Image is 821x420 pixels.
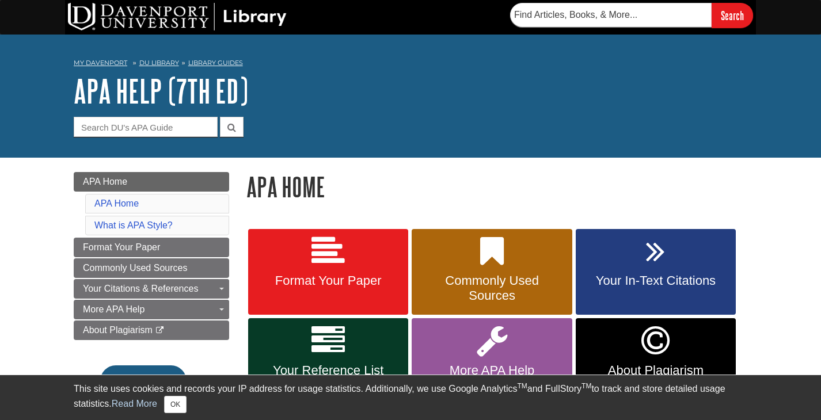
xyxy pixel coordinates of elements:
[581,382,591,390] sup: TM
[248,229,408,315] a: Format Your Paper
[517,382,527,390] sup: TM
[74,172,229,192] a: APA Home
[420,363,563,378] span: More APA Help
[164,396,187,413] button: Close
[94,220,173,230] a: What is APA Style?
[188,59,243,67] a: Library Guides
[112,399,157,408] a: Read More
[74,382,747,413] div: This site uses cookies and records your IP address for usage statistics. Additionally, we use Goo...
[74,55,747,74] nav: breadcrumb
[83,242,160,252] span: Format Your Paper
[83,284,198,293] span: Your Citations & References
[257,273,400,288] span: Format Your Paper
[74,58,127,68] a: My Davenport
[83,263,187,273] span: Commonly Used Sources
[139,59,179,67] a: DU Library
[74,117,218,137] input: Search DU's APA Guide
[576,318,736,406] a: Link opens in new window
[155,327,165,334] i: This link opens in a new window
[712,3,753,28] input: Search
[246,172,747,201] h1: APA Home
[510,3,753,28] form: Searches DU Library's articles, books, and more
[510,3,712,27] input: Find Articles, Books, & More...
[100,365,186,396] button: En español
[74,258,229,278] a: Commonly Used Sources
[83,325,153,335] span: About Plagiarism
[94,198,139,208] a: APA Home
[74,300,229,319] a: More APA Help
[83,177,127,186] span: APA Home
[74,172,229,416] div: Guide Page Menu
[74,238,229,257] a: Format Your Paper
[83,304,145,314] span: More APA Help
[584,363,727,378] span: About Plagiarism
[74,320,229,340] a: About Plagiarism
[68,3,287,30] img: DU Library
[74,279,229,299] a: Your Citations & References
[420,273,563,303] span: Commonly Used Sources
[74,73,248,109] a: APA Help (7th Ed)
[576,229,736,315] a: Your In-Text Citations
[412,229,572,315] a: Commonly Used Sources
[412,318,572,406] a: More APA Help
[248,318,408,406] a: Your Reference List
[584,273,727,288] span: Your In-Text Citations
[257,363,400,378] span: Your Reference List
